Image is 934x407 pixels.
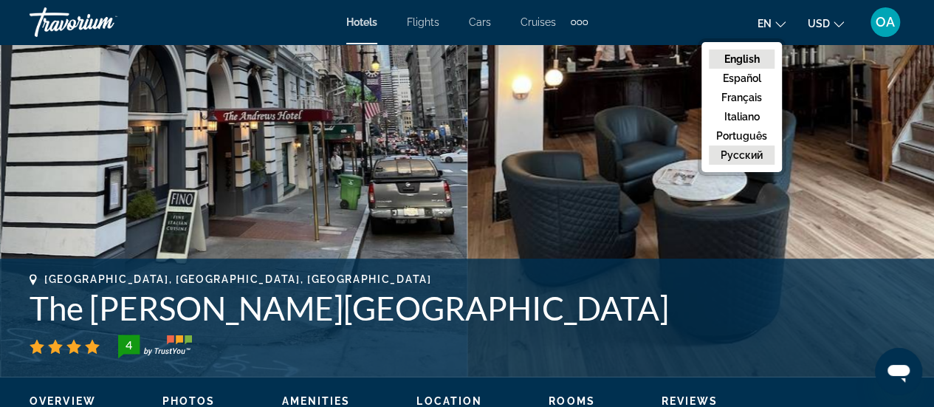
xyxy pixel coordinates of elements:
[571,10,588,34] button: Extra navigation items
[709,69,775,88] button: Español
[162,395,216,407] span: Photos
[876,15,895,30] span: OA
[709,49,775,69] button: English
[30,395,96,407] span: Overview
[709,107,775,126] button: Italiano
[346,16,377,28] a: Hotels
[662,395,718,407] span: Reviews
[281,395,350,407] span: Amenities
[875,348,922,395] iframe: Кнопка запуска окна обмена сообщениями
[30,3,177,41] a: Travorium
[521,16,556,28] a: Cruises
[30,289,904,327] h1: The [PERSON_NAME][GEOGRAPHIC_DATA]
[758,18,772,30] span: en
[44,273,431,285] span: [GEOGRAPHIC_DATA], [GEOGRAPHIC_DATA], [GEOGRAPHIC_DATA]
[416,395,482,407] span: Location
[407,16,439,28] a: Flights
[114,336,143,354] div: 4
[808,18,830,30] span: USD
[549,395,595,407] span: Rooms
[866,7,904,38] button: User Menu
[709,126,775,146] button: Português
[118,335,192,358] img: trustyou-badge-hor.svg
[709,146,775,165] button: русский
[469,16,491,28] a: Cars
[709,88,775,107] button: Français
[808,13,844,34] button: Change currency
[758,13,786,34] button: Change language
